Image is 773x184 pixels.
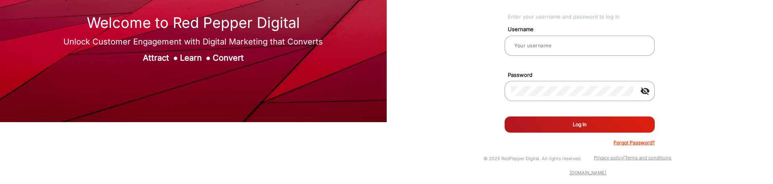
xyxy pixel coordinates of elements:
[63,36,323,48] div: Unlock Customer Engagement with Digital Marketing that Converts
[508,13,655,21] div: Enter your username and password to log in
[505,116,655,133] button: Log In
[63,52,323,64] div: Attract Learn Convert
[625,155,671,161] a: Terms and conditions
[63,14,323,32] h1: Welcome to Red Pepper Digital
[502,25,664,34] mat-label: Username
[511,41,648,51] input: Your username
[206,53,211,63] span: ●
[484,156,582,161] small: © 2025 RedPepper Digital. All rights reserved.
[614,139,655,146] p: Forgot Password?
[635,86,655,96] mat-icon: visibility_off
[502,71,664,79] mat-label: Password
[623,155,625,161] a: |
[570,170,606,176] a: [DOMAIN_NAME]
[173,53,178,63] span: ●
[594,155,623,161] a: Privacy policy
